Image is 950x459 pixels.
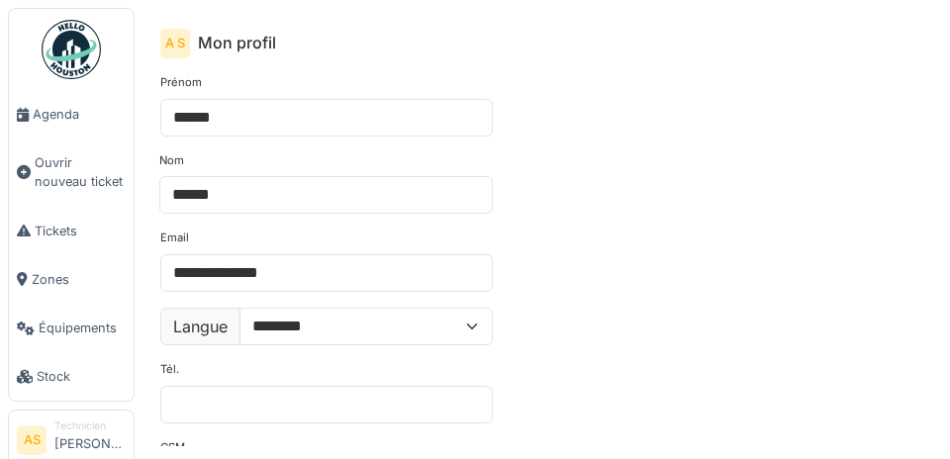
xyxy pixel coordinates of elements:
[17,425,47,455] li: AS
[32,270,126,289] span: Zones
[9,90,134,138] a: Agenda
[9,352,134,401] a: Stock
[9,304,134,352] a: Équipements
[35,222,126,240] span: Tickets
[159,152,184,169] label: Nom
[9,138,134,206] a: Ouvrir nouveau ticket
[160,361,179,378] label: Tél.
[160,29,190,58] div: A S
[39,319,126,337] span: Équipements
[160,229,189,246] label: Email
[9,207,134,255] a: Tickets
[160,439,185,456] label: GSM
[160,74,202,91] label: Prénom
[33,105,126,124] span: Agenda
[35,153,126,191] span: Ouvrir nouveau ticket
[198,34,276,52] h6: Mon profil
[160,308,240,345] label: Langue
[37,367,126,386] span: Stock
[42,20,101,79] img: Badge_color-CXgf-gQk.svg
[54,418,126,433] div: Technicien
[9,255,134,304] a: Zones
